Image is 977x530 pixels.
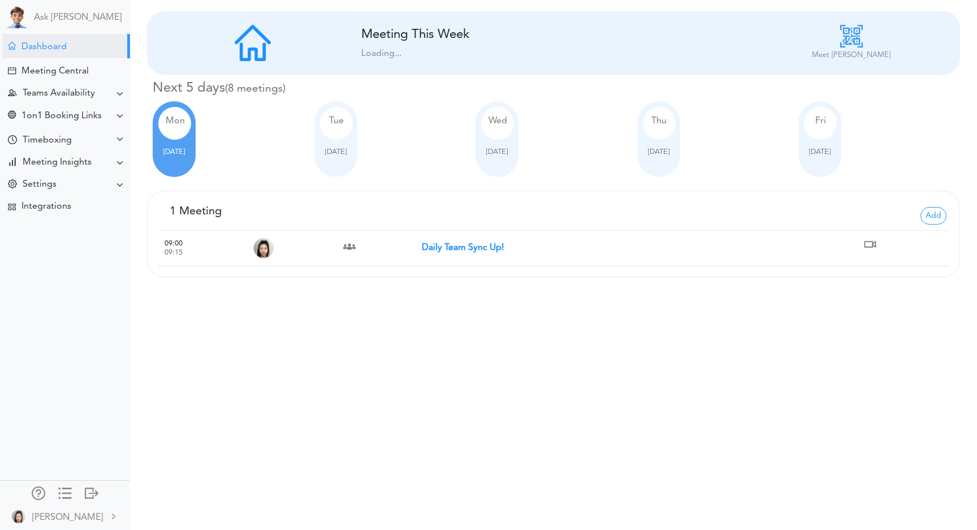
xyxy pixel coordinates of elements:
[85,486,98,498] div: Log out
[170,206,222,217] span: 1 Meeting
[486,148,508,156] span: [DATE]
[8,203,16,211] div: TEAMCAL AI Workflow Apps
[488,117,507,126] span: Wed
[166,117,185,126] span: Mon
[325,148,347,156] span: [DATE]
[861,235,879,253] img: https://us06web.zoom.us/j/6503929270?pwd=ib5uQR2S3FCPJwbgPwoLAQZUDK0A5A.1
[920,207,946,225] span: Add Calendar
[32,511,103,524] div: [PERSON_NAME]
[422,243,504,252] strong: Daily Team Sync Up!
[165,249,183,256] small: 09:15
[8,135,17,146] div: Time Your Goals
[329,117,344,126] span: Tue
[153,80,960,97] h4: Next 5 days
[23,88,95,99] div: Teams Availability
[840,25,863,48] img: qr-code_icon.png
[253,238,274,258] img: Organizer Raj Lal
[165,240,183,247] span: 09:00
[361,47,746,61] div: Loading...
[340,238,358,256] img: Team Meeting with 9 attendees bhavi@teamcalendar.aihitashamehta.design@gmail.com,jagik22@gmail.co...
[32,486,45,502] a: Manage Members and Externals
[815,117,826,126] span: Fri
[23,135,72,146] div: Timeboxing
[8,42,16,50] div: Meeting Dashboard
[58,486,72,498] div: Show only icons
[8,67,16,75] div: Create Meeting
[21,201,71,212] div: Integrations
[23,157,92,168] div: Meeting Insights
[34,12,122,23] a: Ask [PERSON_NAME]
[648,148,669,156] span: [DATE]
[225,83,286,94] small: 8 meetings this week
[809,148,831,156] span: [DATE]
[1,503,129,529] a: [PERSON_NAME]
[920,210,946,219] a: Add
[8,111,16,122] div: Share Meeting Link
[21,66,89,77] div: Meeting Central
[651,117,667,126] span: Thu
[163,148,185,156] span: [DATE]
[812,50,890,61] p: Meet [PERSON_NAME]
[58,486,72,502] a: Change side menu
[21,111,102,122] div: 1on1 Booking Links
[361,27,610,42] div: Meeting This Week
[6,6,28,28] img: Powered by TEAMCAL AI
[32,486,45,498] div: Manage Members and Externals
[21,42,67,53] div: Dashboard
[12,510,25,523] img: 9k=
[23,179,57,190] div: Settings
